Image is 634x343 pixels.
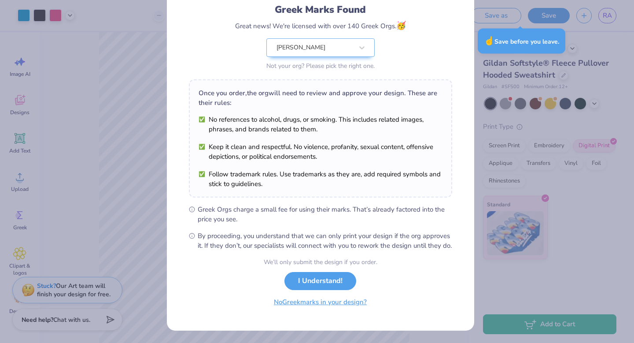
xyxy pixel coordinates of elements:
button: I Understand! [284,272,356,290]
div: Not your org? Please pick the right one. [266,61,375,71]
button: NoGreekmarks in your design? [266,293,374,311]
span: ☝️ [484,35,494,47]
div: Great news! We're licensed with over 140 Greek Orgs. [235,20,406,32]
span: 🥳 [396,20,406,31]
span: Greek Orgs charge a small fee for using their marks. That’s already factored into the price you see. [198,205,452,224]
span: By proceeding, you understand that we can only print your design if the org approves it. If they ... [198,231,452,250]
li: Follow trademark rules. Use trademarks as they are, add required symbols and stick to guidelines. [199,169,442,189]
div: Save before you leave. [478,29,565,54]
div: Greek Marks Found [275,3,366,17]
li: Keep it clean and respectful. No violence, profanity, sexual content, offensive depictions, or po... [199,142,442,161]
div: We’ll only submit the design if you order. [264,257,377,267]
li: No references to alcohol, drugs, or smoking. This includes related images, phrases, and brands re... [199,115,442,134]
div: Once you order, the org will need to review and approve your design. These are their rules: [199,88,442,108]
